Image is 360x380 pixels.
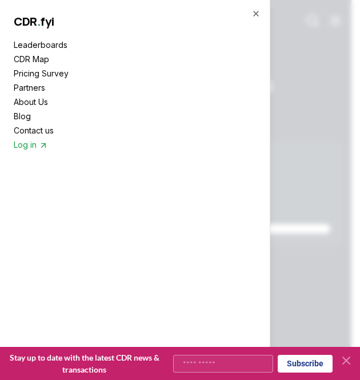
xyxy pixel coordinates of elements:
a: CDR.fyi [14,15,54,29]
a: Partners [14,82,256,94]
span: CDR fyi [14,14,54,29]
a: Leaderboards [14,39,256,51]
a: Blog [14,110,256,122]
a: Contact us [14,124,256,136]
a: Pricing Survey [14,67,256,79]
a: About Us [14,96,256,108]
span: . [37,14,41,29]
a: CDR Map [14,53,256,65]
a: Log in [14,139,256,151]
span: Log in [14,139,48,151]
